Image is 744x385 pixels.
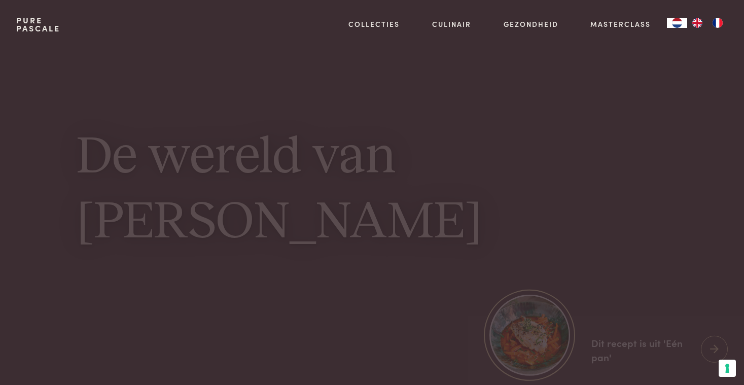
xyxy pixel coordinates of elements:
[16,16,60,32] a: PurePascale
[348,19,400,29] a: Collecties
[667,18,687,28] a: NL
[667,18,687,28] div: Language
[504,19,558,29] a: Gezondheid
[719,360,736,377] button: Uw voorkeuren voor toestemming voor trackingtechnologieën
[667,18,728,28] aside: Language selected: Nederlands
[687,18,707,28] a: EN
[687,18,728,28] ul: Language list
[590,19,651,29] a: Masterclass
[432,19,471,29] a: Culinair
[489,295,570,375] img: https://admin.purepascale.com/wp-content/uploads/2025/08/home_recept_link.jpg
[468,315,744,384] a: https://admin.purepascale.com/wp-content/uploads/2025/08/home_recept_link.jpg Dit recept is uit '...
[591,335,693,364] div: Dit recept is uit 'Eén pan'
[77,126,667,256] h1: De wereld van [PERSON_NAME]
[707,18,728,28] a: FR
